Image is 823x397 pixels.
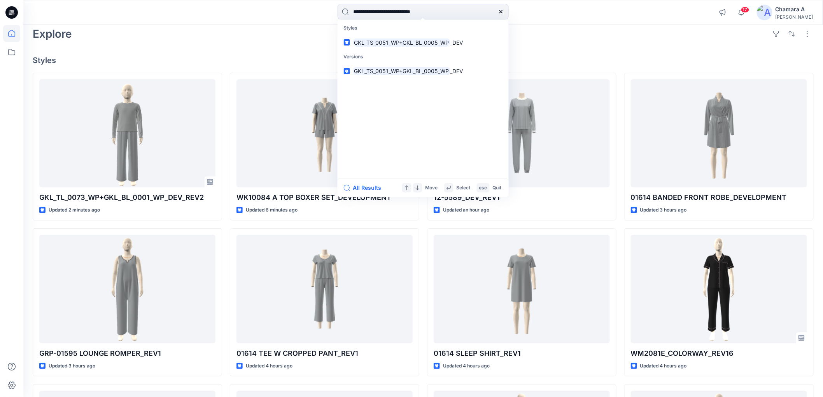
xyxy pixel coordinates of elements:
[443,362,490,370] p: Updated 4 hours ago
[39,192,215,203] p: GKL_TL_0073_WP+GKL_BL_0001_WP_DEV_REV2
[434,79,610,187] a: 12-5589_DEV_REV1
[434,348,610,359] p: 01614 SLEEP SHIRT_REV1
[353,38,450,47] mark: GKL_TS_0051_WP+GKL_BL_0005_WP
[450,39,463,46] span: _DEV
[236,192,413,203] p: WK10084 A TOP BOXER SET_DEVELOPMENT
[246,206,298,214] p: Updated 6 minutes ago
[236,348,413,359] p: 01614 TEE W CROPPED PANT_REV1
[640,206,687,214] p: Updated 3 hours ago
[434,192,610,203] p: 12-5589_DEV_REV1
[776,5,813,14] div: Chamara A
[39,235,215,343] a: GRP-01595 LOUNGE ROMPER_REV1
[39,79,215,187] a: GKL_TL_0073_WP+GKL_BL_0001_WP_DEV_REV2
[741,7,749,13] span: 17
[49,206,100,214] p: Updated 2 minutes ago
[339,21,507,35] p: Styles
[49,362,95,370] p: Updated 3 hours ago
[443,206,489,214] p: Updated an hour ago
[757,5,772,20] img: avatar
[493,184,502,192] p: Quit
[33,28,72,40] h2: Explore
[631,192,807,203] p: 01614 BANDED FRONT ROBE_DEVELOPMENT
[236,79,413,187] a: WK10084 A TOP BOXER SET_DEVELOPMENT
[339,35,507,50] a: GKL_TS_0051_WP+GKL_BL_0005_WP_DEV
[339,64,507,78] a: GKL_TS_0051_WP+GKL_BL_0005_WP_DEV
[631,79,807,187] a: 01614 BANDED FRONT ROBE_DEVELOPMENT
[479,184,487,192] p: esc
[246,362,292,370] p: Updated 4 hours ago
[776,14,813,20] div: [PERSON_NAME]
[450,68,463,74] span: _DEV
[640,362,687,370] p: Updated 4 hours ago
[426,184,438,192] p: Move
[339,50,507,64] p: Versions
[236,235,413,343] a: 01614 TEE W CROPPED PANT_REV1
[457,184,471,192] p: Select
[631,235,807,343] a: WM2081E_COLORWAY_REV16
[353,66,450,75] mark: GKL_TS_0051_WP+GKL_BL_0005_WP
[39,348,215,359] p: GRP-01595 LOUNGE ROMPER_REV1
[631,348,807,359] p: WM2081E_COLORWAY_REV16
[434,235,610,343] a: 01614 SLEEP SHIRT_REV1
[344,183,387,192] button: All Results
[33,56,814,65] h4: Styles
